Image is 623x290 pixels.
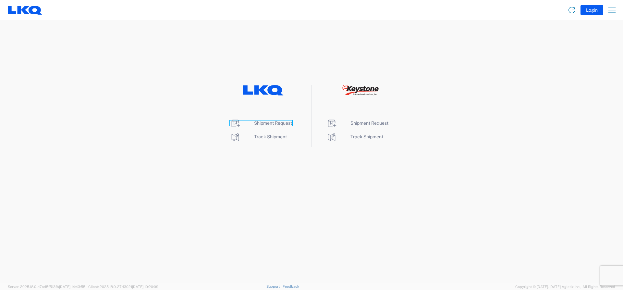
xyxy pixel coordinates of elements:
a: Support [266,284,283,288]
span: Server: 2025.18.0-c7ad5f513fb [8,285,85,289]
span: [DATE] 10:20:09 [132,285,158,289]
span: Shipment Request [350,120,388,126]
a: Track Shipment [326,134,383,139]
a: Track Shipment [230,134,287,139]
span: Client: 2025.18.0-27d3021 [88,285,158,289]
a: Feedback [283,284,299,288]
a: Shipment Request [230,120,292,126]
span: Track Shipment [350,134,383,139]
span: Track Shipment [254,134,287,139]
a: Shipment Request [326,120,388,126]
button: Login [580,5,603,15]
span: Shipment Request [254,120,292,126]
span: Copyright © [DATE]-[DATE] Agistix Inc., All Rights Reserved [515,284,615,290]
span: [DATE] 14:43:55 [59,285,85,289]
